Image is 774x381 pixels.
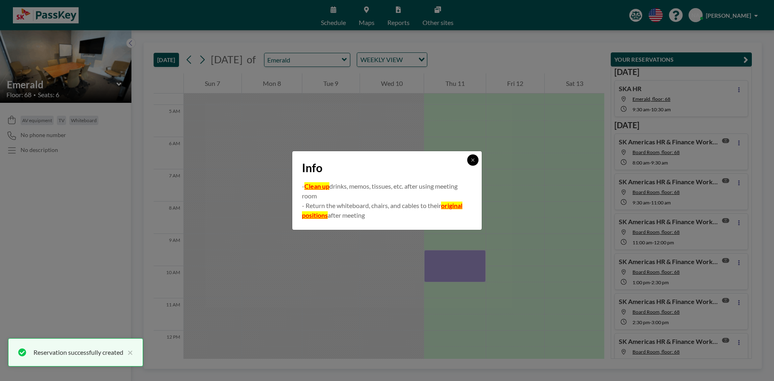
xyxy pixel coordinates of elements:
[33,348,123,357] div: Reservation successfully created
[302,181,472,201] p: - drinks, memos, tissues, etc. after using meeting room
[304,182,329,190] u: Clean up
[302,201,472,220] p: - Return the whiteboard, chairs, and cables to their after meeting
[123,348,133,357] button: close
[302,161,322,175] span: Info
